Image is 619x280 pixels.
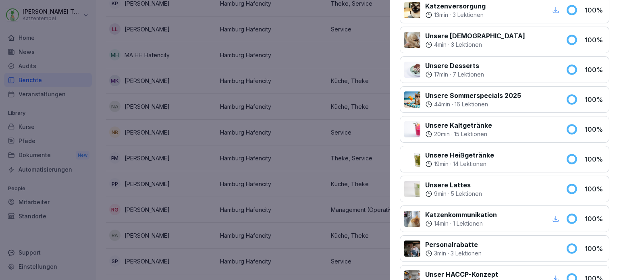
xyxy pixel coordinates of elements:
[434,11,448,19] p: 13 min
[425,91,521,100] p: Unsere Sommerspecials 2025
[453,11,484,19] p: 3 Lektionen
[425,249,482,257] div: ·
[585,154,605,164] p: 100 %
[434,100,450,108] p: 44 min
[425,210,497,220] p: Katzenkommunikation
[425,1,486,11] p: Katzenversorgung
[425,120,492,130] p: Unsere Kaltgetränke
[425,160,494,168] div: ·
[455,100,488,108] p: 16 Lektionen
[453,71,484,79] p: 7 Lektionen
[425,180,482,190] p: Unsere Lattes
[425,270,498,279] p: Unser HACCP-Konzept
[434,41,447,49] p: 4 min
[425,190,482,198] div: ·
[585,214,605,224] p: 100 %
[451,41,482,49] p: 3 Lektionen
[434,249,446,257] p: 3 min
[585,5,605,15] p: 100 %
[425,11,486,19] div: ·
[425,61,484,71] p: Unsere Desserts
[585,184,605,194] p: 100 %
[434,160,449,168] p: 19 min
[585,244,605,253] p: 100 %
[434,71,448,79] p: 17 min
[425,31,525,41] p: Unsere [DEMOGRAPHIC_DATA]
[434,130,450,138] p: 20 min
[453,160,486,168] p: 14 Lektionen
[425,71,484,79] div: ·
[425,150,494,160] p: Unsere Heißgetränke
[425,130,492,138] div: ·
[454,130,487,138] p: 15 Lektionen
[585,35,605,45] p: 100 %
[425,41,525,49] div: ·
[425,220,497,228] div: ·
[451,190,482,198] p: 5 Lektionen
[425,240,482,249] p: Personalrabatte
[453,220,483,228] p: 1 Lektionen
[585,95,605,104] p: 100 %
[585,65,605,75] p: 100 %
[451,249,482,257] p: 3 Lektionen
[585,124,605,134] p: 100 %
[434,190,447,198] p: 9 min
[434,220,449,228] p: 14 min
[425,100,521,108] div: ·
